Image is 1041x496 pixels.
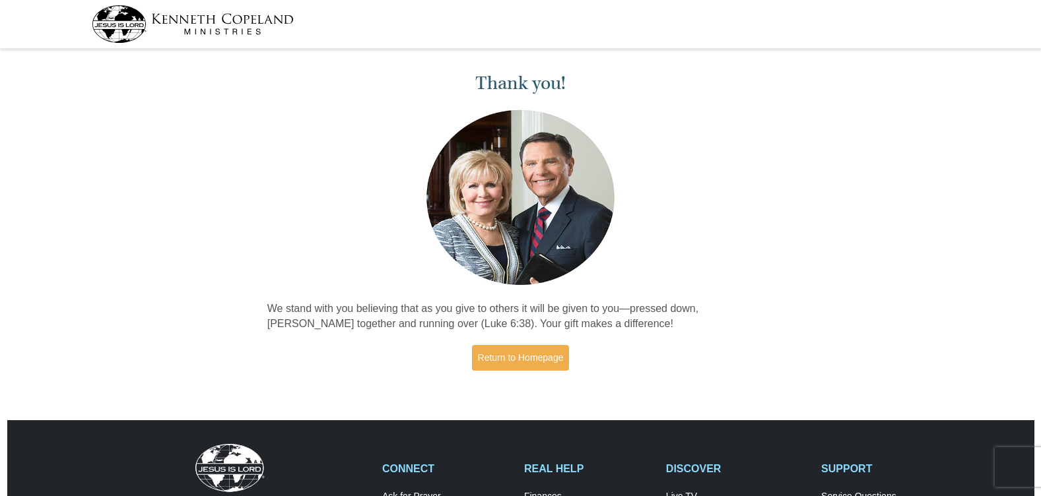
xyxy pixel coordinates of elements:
[666,462,807,475] h2: DISCOVER
[524,462,652,475] h2: REAL HELP
[267,73,774,94] h1: Thank you!
[92,5,294,43] img: kcm-header-logo.svg
[472,345,570,371] a: Return to Homepage
[821,462,949,475] h2: SUPPORT
[382,462,510,475] h2: CONNECT
[267,301,774,332] p: We stand with you believing that as you give to others it will be given to you—pressed down, [PER...
[423,107,618,288] img: Kenneth and Gloria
